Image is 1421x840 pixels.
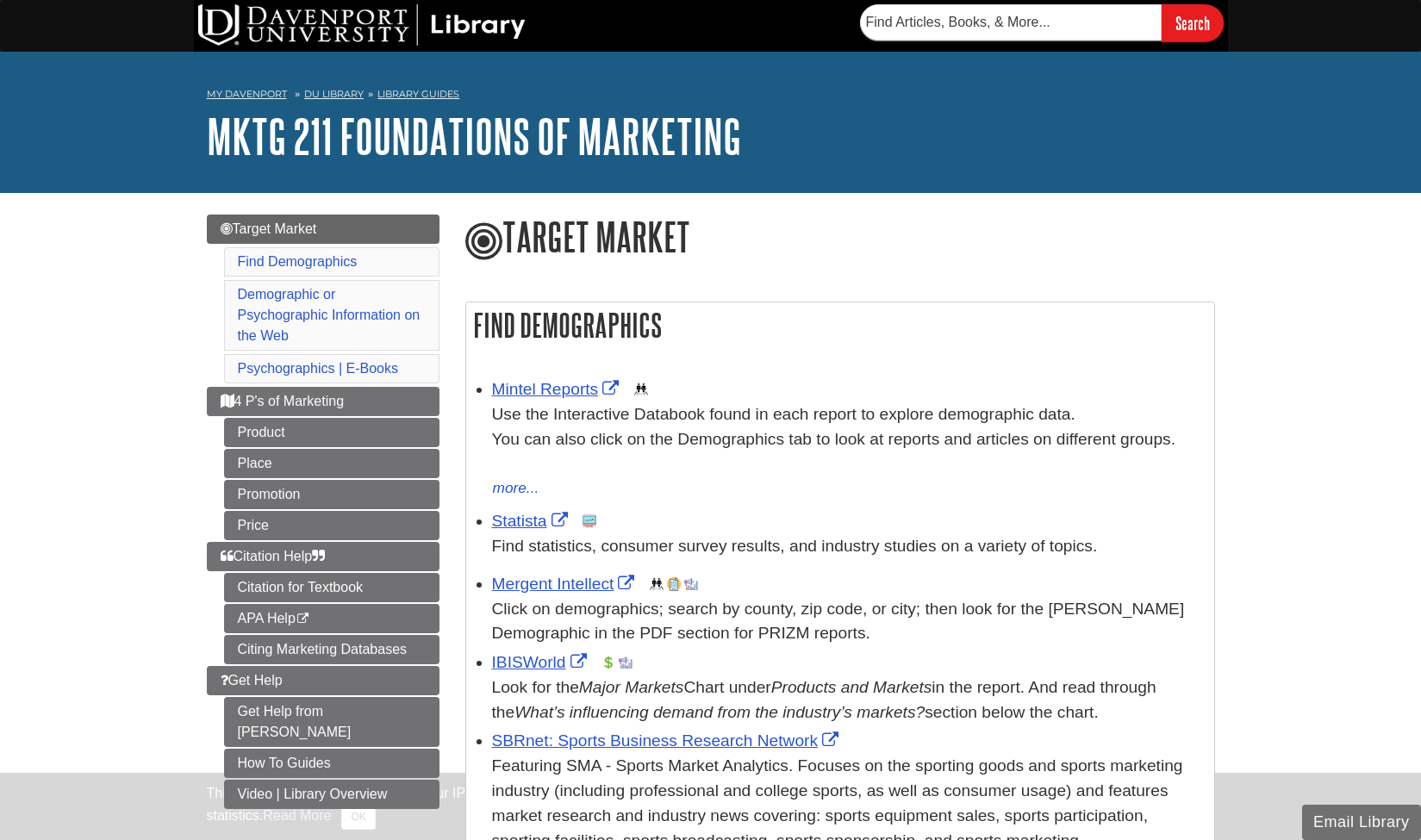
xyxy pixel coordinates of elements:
[377,88,459,100] a: Library Guides
[224,418,439,447] a: Product
[304,88,364,100] a: DU Library
[492,534,1206,559] p: Find statistics, consumer survey results, and industry studies on a variety of topics.
[207,215,439,244] a: Target Market
[224,635,439,664] a: Citing Marketing Databases
[238,254,358,269] a: Find Demographics
[224,780,439,809] a: Video | Library Overview
[207,109,741,163] a: MKTG 211 Foundations of Marketing
[1162,4,1224,41] input: Search
[224,480,439,509] a: Promotion
[207,387,439,416] a: 4 P's of Marketing
[634,383,648,396] img: Demographics
[221,221,317,236] span: Target Market
[465,215,1215,263] h1: Target Market
[221,549,326,563] span: Citation Help
[860,4,1162,40] input: Find Articles, Books, & More...
[492,675,1206,725] div: Look for the Chart under in the report. And read through the section below the chart.
[492,380,624,398] a: Link opens in new window
[238,361,398,376] a: Psychographics | E-Books
[492,731,844,750] a: Link opens in new window
[771,678,932,696] i: Products and Markets
[466,302,1214,348] h2: Find Demographics
[619,656,633,669] img: Industry Report
[221,673,283,688] span: Get Help
[224,749,439,778] a: How To Guides
[224,697,439,747] a: Get Help from [PERSON_NAME]
[198,4,526,46] img: DU Library
[860,4,1224,41] form: Searches DU Library's articles, books, and more
[492,476,540,501] button: more...
[224,573,439,602] a: Citation for Textbook
[492,512,572,530] a: Link opens in new window
[207,87,287,102] a: My Davenport
[224,604,439,633] a: APA Help
[684,577,698,591] img: Industry Report
[238,287,421,343] a: Demographic or Psychographic Information on the Web
[1302,805,1421,840] button: Email Library
[492,597,1206,647] div: Click on demographics; search by county, zip code, or city; then look for the [PERSON_NAME] Demog...
[224,449,439,478] a: Place
[667,577,681,591] img: Company Information
[492,402,1206,476] div: Use the Interactive Databook found in each report to explore demographic data. You can also click...
[207,83,1215,110] nav: breadcrumb
[579,678,684,696] i: Major Markets
[492,575,639,593] a: Link opens in new window
[583,514,596,528] img: Statistics
[492,653,591,671] a: Link opens in new window
[514,703,925,721] i: What’s influencing demand from the industry’s markets?
[601,656,615,669] img: Financial Report
[650,577,664,591] img: Demographics
[207,666,439,695] a: Get Help
[224,511,439,540] a: Price
[221,394,345,408] span: 4 P's of Marketing
[296,613,310,625] i: This link opens in a new window
[207,542,439,571] a: Citation Help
